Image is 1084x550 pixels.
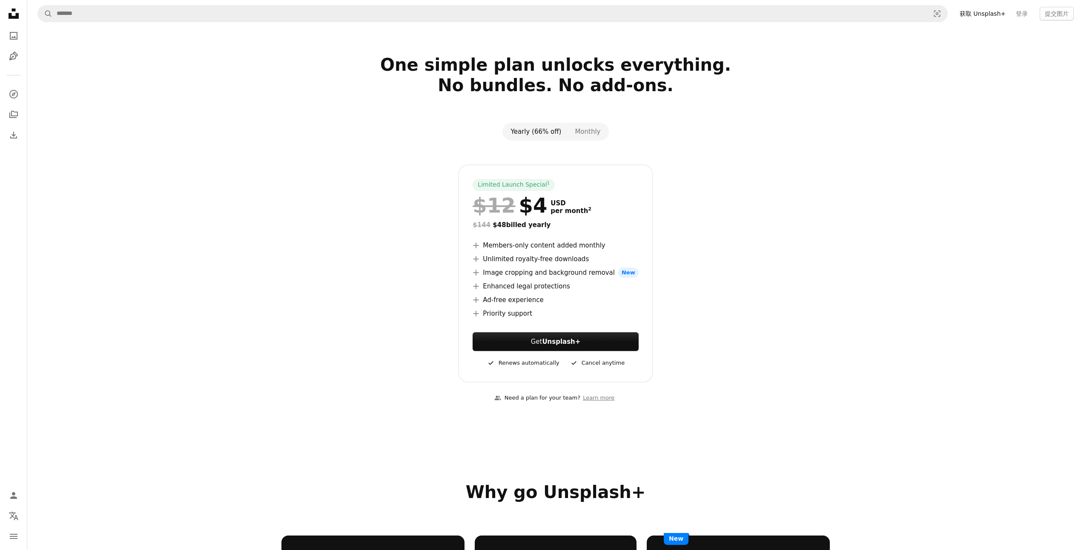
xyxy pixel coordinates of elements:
[5,127,22,144] a: 下载历史记录
[473,221,490,229] span: $144
[5,27,22,44] a: 照片
[5,528,22,545] button: 菜单
[5,86,22,103] a: 探索
[545,181,552,189] a: 1
[281,482,830,502] h2: Why go Unsplash+
[1011,7,1033,20] a: 登录
[473,179,555,191] div: Limited Launch Special
[473,332,638,351] button: GetUnsplash+
[5,106,22,123] a: 收藏
[473,308,638,319] li: Priority support
[960,10,1006,17] font: 获取 Unsplash+
[473,240,638,251] li: Members-only content added monthly
[927,6,947,22] button: 视觉搜索
[5,507,22,524] button: 语言
[38,6,52,22] button: 搜索 Unsplash
[473,194,515,216] span: $12
[580,391,617,405] a: Learn more
[473,254,638,264] li: Unlimited royalty-free downloads
[570,358,625,368] div: Cancel anytime
[588,206,591,212] sup: 2
[664,533,688,545] span: New
[1045,10,1069,17] font: 提交图片
[5,48,22,65] a: 插图
[1040,7,1074,20] button: 提交图片
[542,338,580,346] strong: Unsplash+
[473,268,638,278] li: Image cropping and background removal
[5,5,22,24] a: 首页 — Unsplash
[568,124,607,139] button: Monthly
[473,295,638,305] li: Ad-free experience
[473,194,547,216] div: $4
[494,394,580,403] div: Need a plan for your team?
[504,124,568,139] button: Yearly (66% off)
[1016,10,1028,17] font: 登录
[487,358,559,368] div: Renews automatically
[5,487,22,504] a: 登录 / 注册
[473,281,638,291] li: Enhanced legal protections
[618,268,639,278] span: New
[547,180,550,185] sup: 1
[37,5,948,22] form: 在全站范围内查找视觉效果
[586,207,593,215] a: 2
[281,55,830,116] h2: One simple plan unlocks everything. No bundles. No add-ons.
[551,207,591,215] span: per month
[955,7,1011,20] a: 获取 Unsplash+
[551,199,591,207] span: USD
[473,220,638,230] div: $48 billed yearly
